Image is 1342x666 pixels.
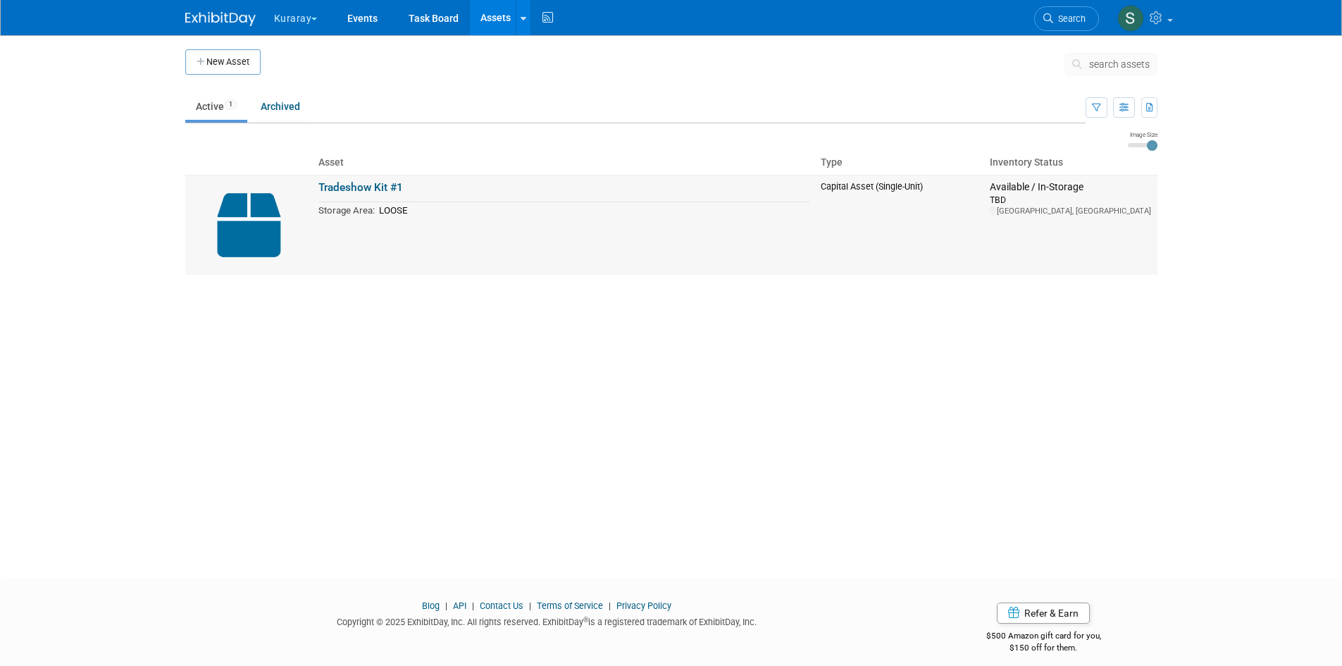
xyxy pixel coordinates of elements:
a: Tradeshow Kit #1 [318,181,403,194]
span: | [468,600,478,611]
img: ExhibitDay [185,12,256,26]
a: Refer & Earn [997,603,1090,624]
span: 1 [225,99,237,110]
th: Type [815,151,985,175]
a: Privacy Policy [616,600,671,611]
div: $150 off for them. [930,642,1157,654]
a: Archived [250,93,311,120]
a: Active1 [185,93,247,120]
div: $500 Amazon gift card for you, [930,621,1157,653]
sup: ® [583,616,588,624]
button: search assets [1064,53,1157,75]
div: TBD [990,194,1151,206]
img: Capital-Asset-Icon-2.png [191,181,307,269]
div: Copyright © 2025 ExhibitDay, Inc. All rights reserved. ExhibitDay is a registered trademark of Ex... [185,612,909,629]
td: LOOSE [375,202,809,218]
td: Capital Asset (Single-Unit) [815,175,985,275]
div: Image Size [1128,130,1157,139]
a: Search [1034,6,1099,31]
span: | [442,600,451,611]
a: Blog [422,600,440,611]
span: search assets [1089,58,1150,70]
th: Asset [313,151,815,175]
span: | [526,600,535,611]
span: Search [1053,13,1086,24]
a: API [453,600,466,611]
button: New Asset [185,49,261,75]
div: Available / In-Storage [990,181,1151,194]
img: Samantha Meyers [1117,5,1144,32]
a: Terms of Service [537,600,603,611]
div: [GEOGRAPHIC_DATA], [GEOGRAPHIC_DATA] [990,206,1151,216]
a: Contact Us [480,600,523,611]
span: Storage Area: [318,205,375,216]
span: | [605,600,614,611]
